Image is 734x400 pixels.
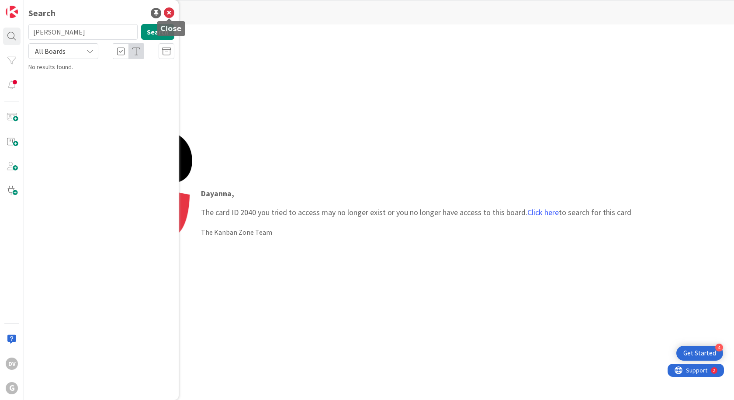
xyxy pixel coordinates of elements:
[683,349,716,358] div: Get Started
[527,207,559,217] a: Click here
[45,3,48,10] div: 2
[715,344,723,351] div: 4
[201,227,631,237] div: The Kanban Zone Team
[18,1,40,12] span: Support
[28,7,55,20] div: Search
[201,188,234,198] strong: Dayanna ,
[160,24,182,33] h5: Close
[201,188,631,218] p: The card ID 2040 you tried to access may no longer exist or you no longer have access to this boa...
[6,358,18,370] div: DV
[6,6,18,18] img: Visit kanbanzone.com
[28,63,174,72] div: No results found.
[6,382,18,394] div: G
[141,24,174,40] button: Search
[676,346,723,361] div: Open Get Started checklist, remaining modules: 4
[35,47,66,56] span: All Boards
[28,24,138,40] input: Search for title...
